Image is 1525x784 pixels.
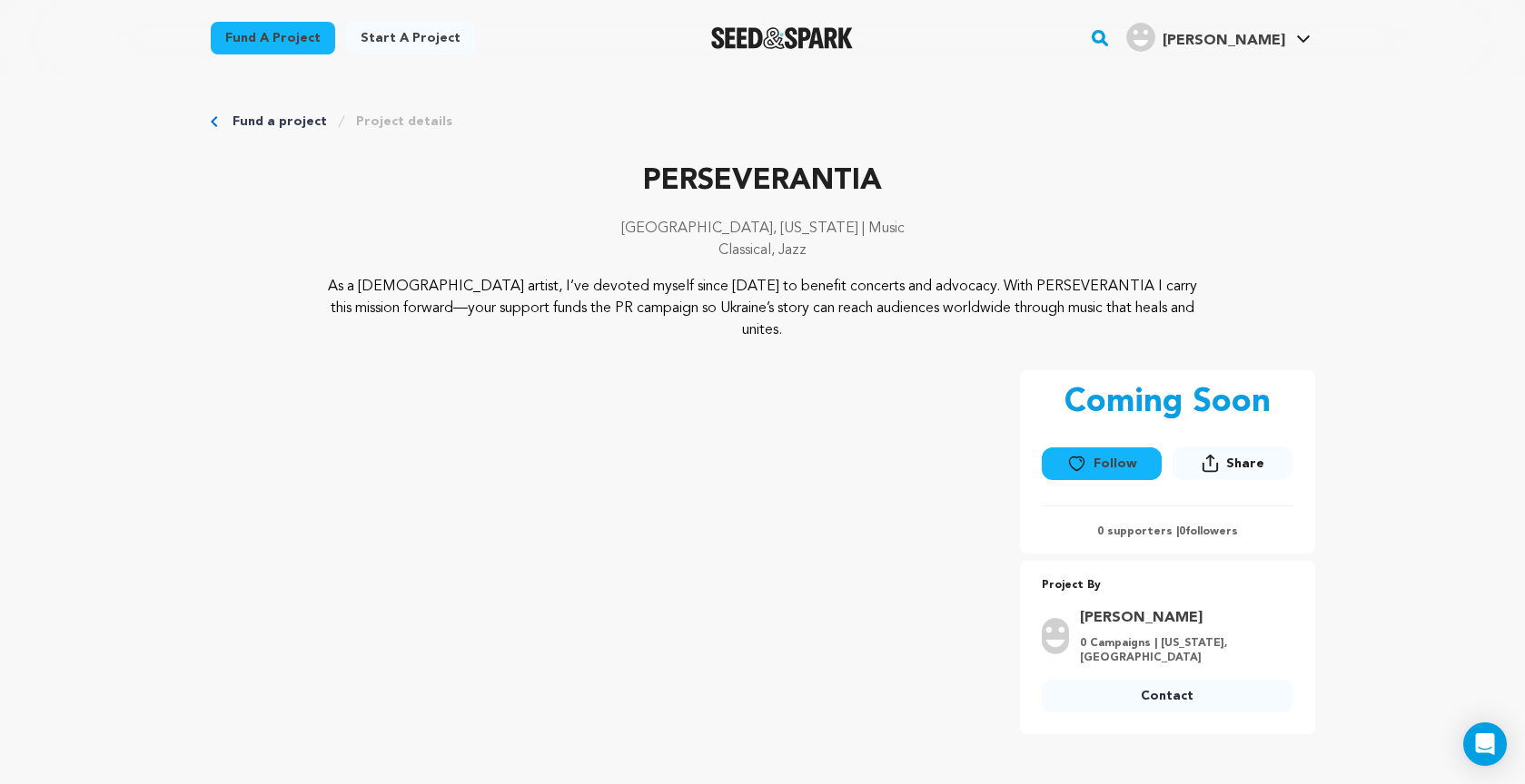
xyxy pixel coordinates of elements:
a: Vadim N.'s Profile [1123,19,1314,52]
img: user.png [1126,23,1155,52]
a: Seed&Spark Homepage [711,27,854,49]
p: Classical, Jazz [211,240,1315,261]
span: Share [1226,455,1264,473]
a: Contact [1042,680,1293,712]
p: [GEOGRAPHIC_DATA], [US_STATE] | Music [211,218,1315,240]
div: Breadcrumb [211,113,1315,131]
span: [PERSON_NAME] [1163,34,1285,48]
p: Coming Soon [1065,385,1271,421]
div: Open Intercom Messenger [1463,722,1507,766]
div: Vadim N.'s Profile [1126,23,1285,52]
button: Share [1173,446,1292,480]
a: Fund a project [233,113,327,131]
a: Fund a project [211,22,335,54]
span: 0 [1179,526,1185,537]
img: user.png [1042,618,1069,654]
p: As a [DEMOGRAPHIC_DATA] artist, I’ve devoted myself since [DATE] to benefit concerts and advocacy... [321,276,1204,341]
button: Follow [1042,447,1162,480]
a: Start a project [346,22,475,54]
span: Vadim N.'s Profile [1123,19,1314,57]
img: Seed&Spark Logo Dark Mode [711,27,854,49]
p: PERSEVERANTIA [211,160,1315,203]
a: Goto Vadim Neselovskyi profile [1080,607,1282,629]
p: 0 Campaigns | [US_STATE], [GEOGRAPHIC_DATA] [1080,636,1282,665]
p: Project By [1042,575,1293,596]
span: Share [1173,446,1292,487]
p: 0 supporters | followers [1042,524,1293,539]
a: Project details [356,113,452,131]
